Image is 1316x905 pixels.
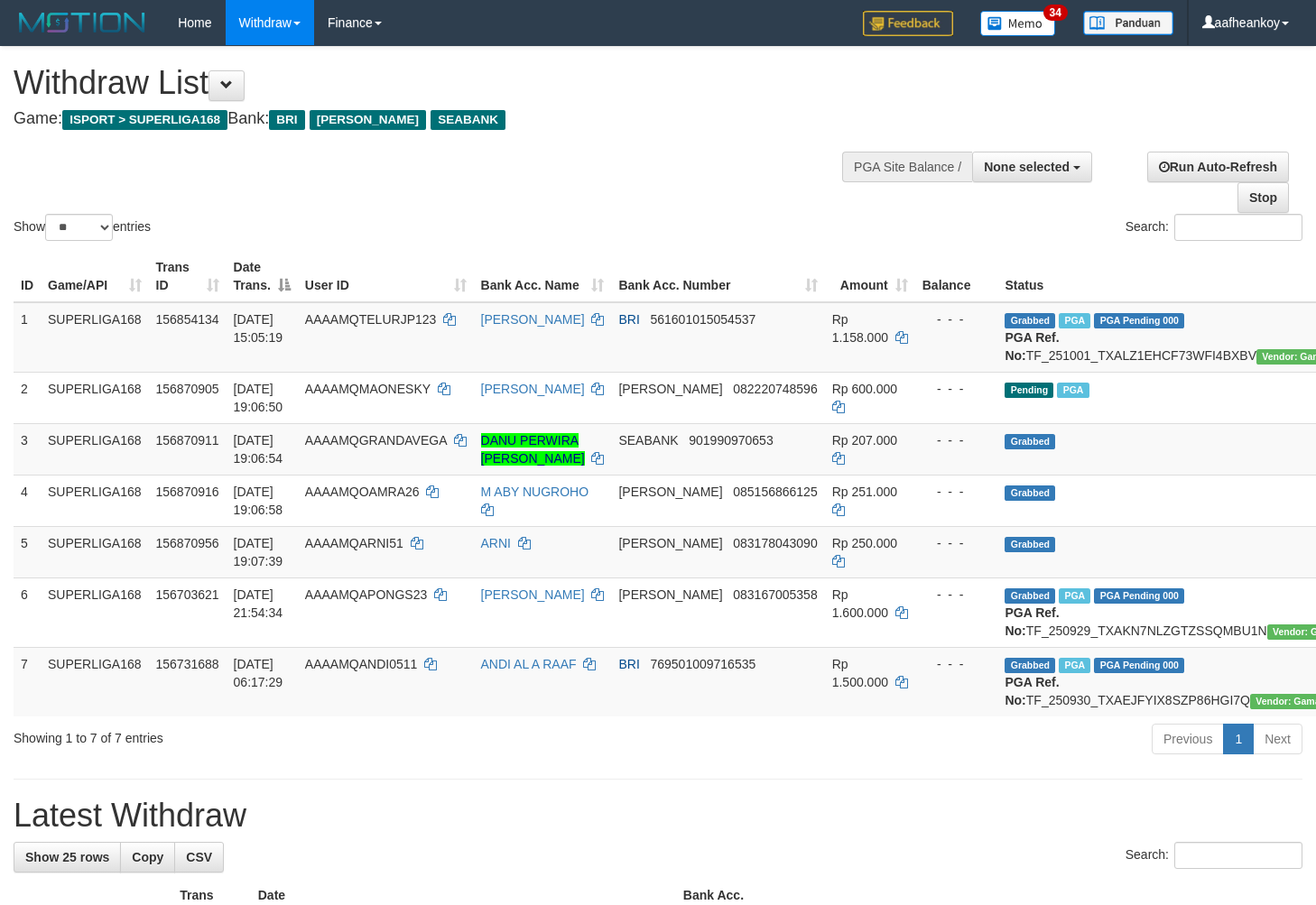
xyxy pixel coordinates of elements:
a: M ABY NUGROHO [481,485,589,499]
h1: Latest Withdraw [14,798,1302,834]
img: panduan.png [1083,11,1173,35]
span: [DATE] 21:54:34 [234,587,283,620]
td: 2 [14,372,41,423]
span: None selected [984,160,1070,174]
a: Copy [120,842,175,873]
span: Copy 083178043090 to clipboard [733,536,817,550]
span: 156870911 [156,433,219,448]
span: [PERSON_NAME] [618,485,722,499]
th: Bank Acc. Number: activate to sort column ascending [611,251,824,302]
a: Next [1253,724,1302,754]
span: Copy 561601015054537 to clipboard [650,312,755,327]
td: 5 [14,526,41,577]
img: Feedback.jpg [863,11,953,36]
span: Marked by aafromsomean [1059,658,1090,673]
div: - - - [922,483,991,501]
a: [PERSON_NAME] [481,382,585,396]
label: Search: [1126,842,1302,869]
b: PGA Ref. No: [1005,605,1059,638]
span: ISPORT > SUPERLIGA168 [62,110,227,130]
div: - - - [922,431,991,449]
span: Rp 1.158.000 [832,312,888,345]
span: Grabbed [1005,434,1055,449]
div: - - - [922,534,991,552]
span: PGA Pending [1094,313,1184,328]
td: SUPERLIGA168 [41,372,149,423]
span: Grabbed [1005,485,1055,501]
img: Button%20Memo.svg [980,11,1056,36]
span: AAAAMQTELURJP123 [305,312,437,327]
label: Show entries [14,214,151,241]
span: [DATE] 19:06:50 [234,382,283,414]
td: 6 [14,577,41,647]
th: Balance [915,251,998,302]
a: [PERSON_NAME] [481,312,585,327]
span: Rp 1.500.000 [832,657,888,689]
span: Rp 250.000 [832,536,897,550]
span: Grabbed [1005,588,1055,604]
span: Copy 085156866125 to clipboard [733,485,817,499]
a: ANDI AL A RAAF [481,657,577,671]
span: BRI [269,110,304,130]
th: User ID: activate to sort column ascending [298,251,474,302]
span: Copy 769501009716535 to clipboard [650,657,755,671]
td: 7 [14,647,41,716]
a: [PERSON_NAME] [481,587,585,602]
th: Bank Acc. Name: activate to sort column ascending [474,251,612,302]
span: Marked by aafsengchandara [1059,313,1090,328]
span: AAAAMQMAONESKY [305,382,431,396]
th: Trans ID: activate to sort column ascending [149,251,227,302]
td: SUPERLIGA168 [41,302,149,373]
span: [DATE] 19:07:39 [234,536,283,568]
a: Show 25 rows [14,842,121,873]
span: Grabbed [1005,537,1055,552]
span: AAAAMQGRANDAVEGA [305,433,447,448]
td: SUPERLIGA168 [41,577,149,647]
span: [DATE] 06:17:29 [234,657,283,689]
span: BRI [618,312,639,327]
span: [PERSON_NAME] [618,382,722,396]
span: PGA Pending [1094,658,1184,673]
b: PGA Ref. No: [1005,330,1059,363]
div: - - - [922,586,991,604]
span: SEABANK [618,433,678,448]
div: Showing 1 to 7 of 7 entries [14,722,535,747]
img: MOTION_logo.png [14,9,151,36]
input: Search: [1174,214,1302,241]
span: 156731688 [156,657,219,671]
span: 156870905 [156,382,219,396]
span: BRI [618,657,639,671]
span: Grabbed [1005,658,1055,673]
span: AAAAMQAPONGS23 [305,587,427,602]
input: Search: [1174,842,1302,869]
span: Rp 1.600.000 [832,587,888,620]
span: Pending [1005,383,1053,398]
a: Stop [1237,182,1289,213]
span: AAAAMQOAMRA26 [305,485,420,499]
span: AAAAMQARNI51 [305,536,403,550]
span: [DATE] 19:06:54 [234,433,283,466]
span: Marked by aafchhiseyha [1059,588,1090,604]
td: 1 [14,302,41,373]
span: Marked by aafsengchandara [1057,383,1089,398]
div: - - - [922,655,991,673]
span: Rp 207.000 [832,433,897,448]
a: DANU PERWIRA [PERSON_NAME] [481,433,585,466]
span: [PERSON_NAME] [618,587,722,602]
button: None selected [972,152,1092,182]
span: Copy 082220748596 to clipboard [733,382,817,396]
span: 156870956 [156,536,219,550]
span: Rp 600.000 [832,382,897,396]
select: Showentries [45,214,113,241]
td: SUPERLIGA168 [41,475,149,526]
a: ARNI [481,536,511,550]
th: ID [14,251,41,302]
div: PGA Site Balance / [842,152,972,182]
span: [DATE] 15:05:19 [234,312,283,345]
span: 34 [1043,5,1068,21]
span: 156870916 [156,485,219,499]
td: SUPERLIGA168 [41,647,149,716]
h4: Game: Bank: [14,110,859,128]
span: 156703621 [156,587,219,602]
span: PGA Pending [1094,588,1184,604]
